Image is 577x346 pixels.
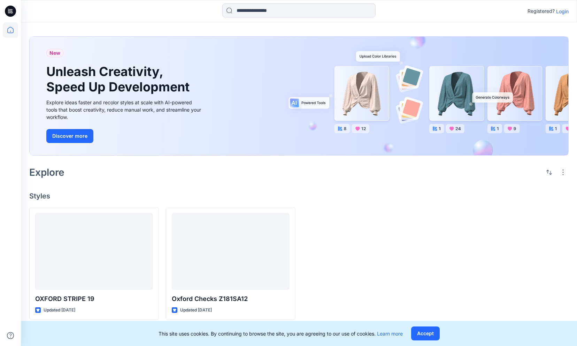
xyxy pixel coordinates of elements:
p: Registered? [528,7,555,15]
p: This site uses cookies. By continuing to browse the site, you are agreeing to our use of cookies. [159,330,403,337]
div: Explore ideas faster and recolor styles at scale with AI-powered tools that boost creativity, red... [46,99,203,121]
button: Discover more [46,129,93,143]
h2: Explore [29,167,64,178]
p: Updated [DATE] [180,307,212,314]
p: OXFORD STRIPE 19 [35,294,153,304]
p: Login [556,8,569,15]
button: Accept [411,326,440,340]
h1: Unleash Creativity, Speed Up Development [46,64,193,94]
p: Oxford Checks Z181SA12 [172,294,290,304]
a: Learn more [377,331,403,337]
a: Discover more [46,129,203,143]
h4: Styles [29,192,569,200]
p: Updated [DATE] [44,307,75,314]
span: New [49,49,60,57]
